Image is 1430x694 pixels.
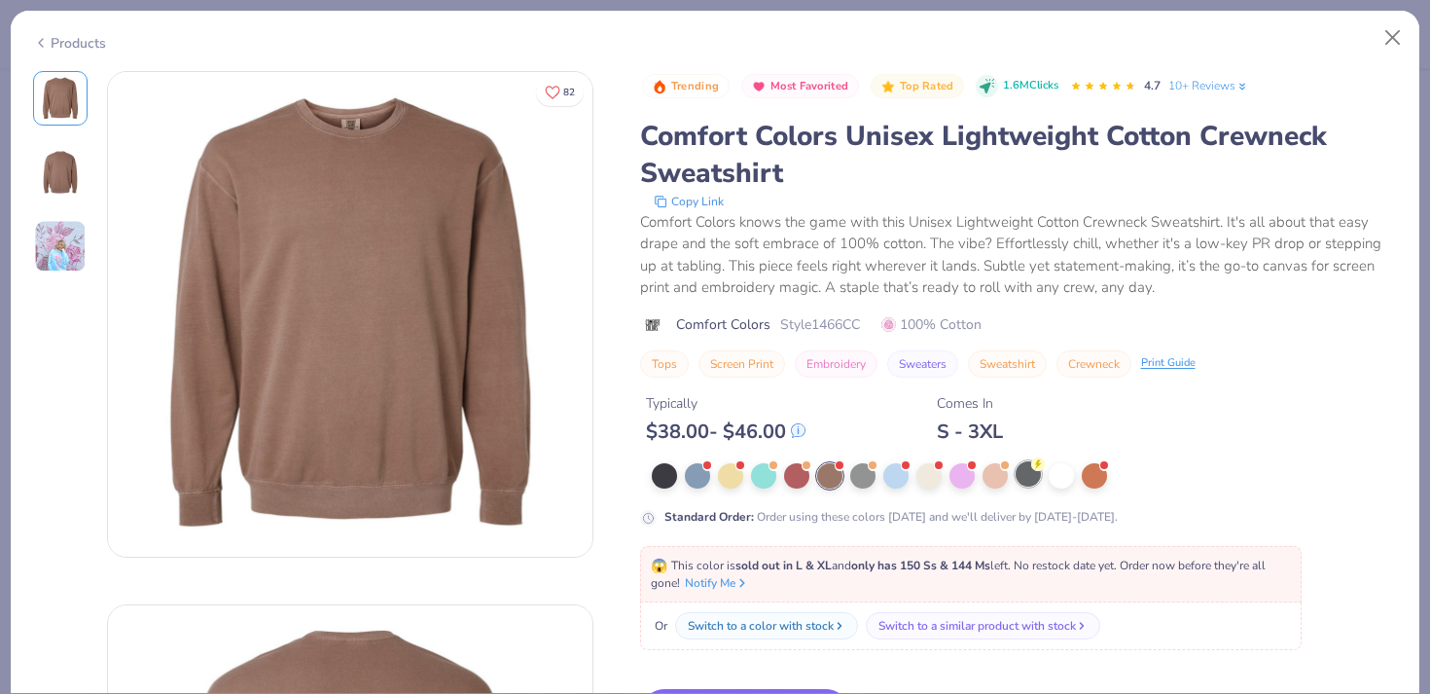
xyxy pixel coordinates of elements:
[34,220,87,273] img: User generated content
[33,33,106,54] div: Products
[671,81,719,91] span: Trending
[676,314,770,335] span: Comfort Colors
[1141,355,1196,372] div: Print Guide
[646,420,805,444] div: $ 38.00 - $ 46.00
[937,393,1003,414] div: Comes In
[646,393,805,414] div: Typically
[770,81,848,91] span: Most Favorited
[688,617,834,635] div: Switch to a color with stock
[1003,78,1058,94] span: 1.6M Clicks
[652,79,667,94] img: Trending sort
[795,350,877,378] button: Embroidery
[968,350,1047,378] button: Sweatshirt
[866,612,1100,639] button: Switch to a similar product with stock
[37,149,84,196] img: Back
[640,118,1398,192] div: Comfort Colors Unisex Lightweight Cotton Crewneck Sweatshirt
[37,75,84,122] img: Front
[880,79,896,94] img: Top Rated sort
[563,88,575,97] span: 82
[1056,350,1131,378] button: Crewneck
[108,72,592,557] img: Front
[1168,77,1249,94] a: 10+ Reviews
[651,557,667,575] span: 😱
[881,314,982,335] span: 100% Cotton
[651,558,1266,591] span: This color is and left. No restock date yet. Order now before they're all gone!
[640,317,666,333] img: brand logo
[900,81,954,91] span: Top Rated
[1070,71,1136,102] div: 4.7 Stars
[871,74,964,99] button: Badge Button
[780,314,860,335] span: Style 1466CC
[664,508,1118,526] div: Order using these colors [DATE] and we'll deliver by [DATE]-[DATE].
[751,79,767,94] img: Most Favorited sort
[878,617,1076,635] div: Switch to a similar product with stock
[536,78,584,106] button: Like
[685,574,749,592] button: Notify Me
[664,509,754,525] strong: Standard Order :
[735,558,832,573] strong: sold out in L & XL
[887,350,958,378] button: Sweaters
[741,74,859,99] button: Badge Button
[675,612,858,639] button: Switch to a color with stock
[642,74,730,99] button: Badge Button
[640,350,689,378] button: Tops
[648,192,730,211] button: copy to clipboard
[1144,78,1161,93] span: 4.7
[698,350,785,378] button: Screen Print
[640,211,1398,299] div: Comfort Colors knows the game with this Unisex Lightweight Cotton Crewneck Sweatshirt. It's all a...
[1375,19,1412,56] button: Close
[937,420,1003,444] div: S - 3XL
[651,617,667,635] span: Or
[851,558,990,573] strong: only has 150 Ss & 144 Ms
